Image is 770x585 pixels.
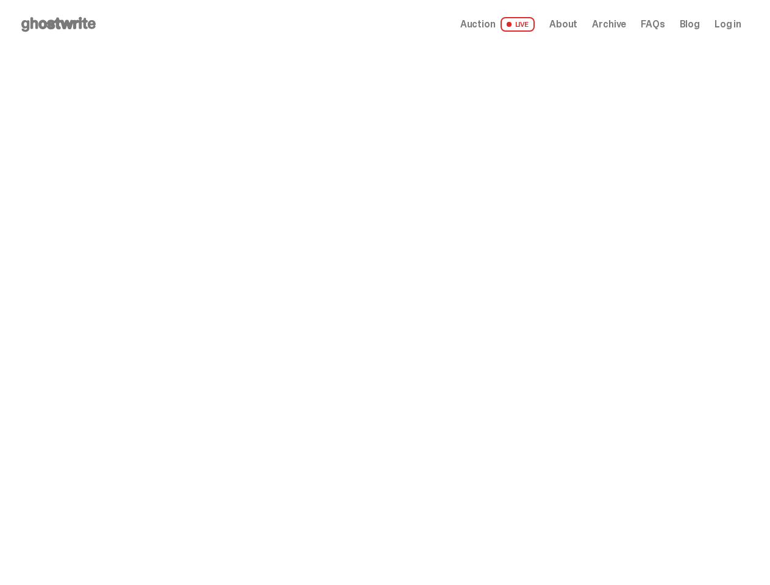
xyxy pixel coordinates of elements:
[460,17,535,32] a: Auction LIVE
[680,19,700,29] a: Blog
[460,19,496,29] span: Auction
[715,19,741,29] a: Log in
[501,17,535,32] span: LIVE
[641,19,665,29] a: FAQs
[592,19,626,29] a: Archive
[549,19,577,29] a: About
